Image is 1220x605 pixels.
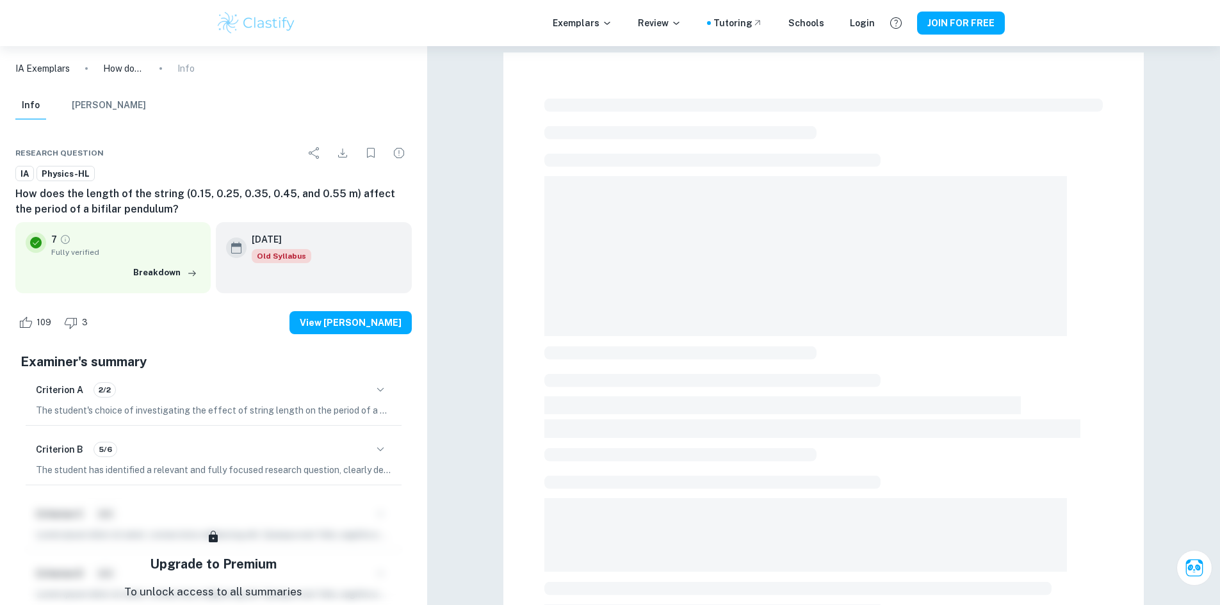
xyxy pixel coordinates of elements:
button: Ask Clai [1176,550,1212,586]
a: Tutoring [713,16,763,30]
p: Review [638,16,681,30]
a: Login [850,16,875,30]
div: Dislike [61,312,95,333]
div: Starting from the May 2025 session, the Physics IA requirements have changed. It's OK to refer to... [252,249,311,263]
span: 2/2 [94,384,115,396]
span: 109 [29,316,58,329]
h6: Criterion B [36,442,83,456]
p: 7 [51,232,57,246]
p: How does the length of the string (0.15, 0.25, 0.35, 0.45, and 0.55 m) affect the period of a bif... [103,61,144,76]
a: Physics-HL [37,166,95,182]
a: IA Exemplars [15,61,70,76]
p: Info [177,61,195,76]
div: Share [302,140,327,166]
h6: [DATE] [252,232,301,246]
button: Help and Feedback [885,12,907,34]
span: Physics-HL [37,168,94,181]
p: To unlock access to all summaries [124,584,302,601]
h6: How does the length of the string (0.15, 0.25, 0.35, 0.45, and 0.55 m) affect the period of a bif... [15,186,412,217]
p: Exemplars [553,16,612,30]
span: Research question [15,147,104,159]
span: 3 [75,316,95,329]
div: Bookmark [358,140,384,166]
span: 5/6 [94,444,117,455]
span: Old Syllabus [252,249,311,263]
button: JOIN FOR FREE [917,12,1005,35]
p: The student's choice of investigating the effect of string length on the period of a bifilar pend... [36,403,391,417]
img: Clastify logo [216,10,297,36]
h6: Criterion A [36,383,83,397]
span: Fully verified [51,246,200,258]
button: [PERSON_NAME] [72,92,146,120]
button: View [PERSON_NAME] [289,311,412,334]
button: Breakdown [130,263,200,282]
p: The student has identified a relevant and fully focused research question, clearly describing how... [36,463,391,477]
a: Schools [788,16,824,30]
h5: Examiner's summary [20,352,407,371]
button: Info [15,92,46,120]
span: IA [16,168,33,181]
div: Like [15,312,58,333]
div: Download [330,140,355,166]
div: Report issue [386,140,412,166]
a: Grade fully verified [60,234,71,245]
h5: Upgrade to Premium [150,554,277,574]
a: IA [15,166,34,182]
